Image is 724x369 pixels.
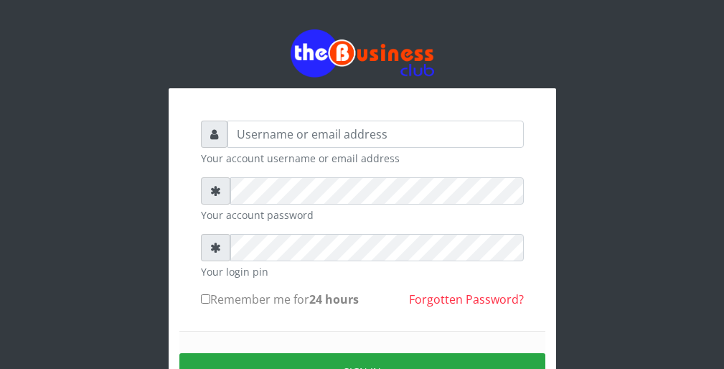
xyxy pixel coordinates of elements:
[409,291,524,307] a: Forgotten Password?
[201,294,210,304] input: Remember me for24 hours
[201,207,524,223] small: Your account password
[227,121,524,148] input: Username or email address
[201,151,524,166] small: Your account username or email address
[201,264,524,279] small: Your login pin
[201,291,359,308] label: Remember me for
[309,291,359,307] b: 24 hours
